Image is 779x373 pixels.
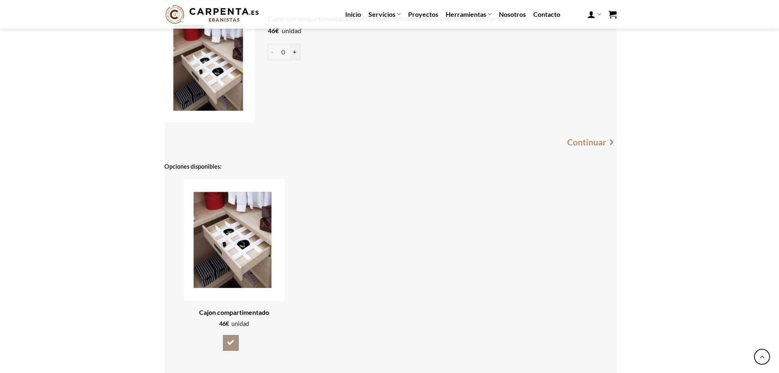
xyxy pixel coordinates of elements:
a: Continuar [567,135,606,149]
a: Servicios [368,6,401,22]
a: Proyectos [408,7,438,22]
a: Nosotros [499,7,526,22]
span: unidad [231,320,249,327]
bdi: 46 [219,320,229,327]
a: Herramientas [446,6,492,22]
img: Carpenta.es [163,3,262,26]
h5: Cajon compartimentado [173,307,296,318]
span: unidad [282,27,301,34]
a: Contacto [533,7,560,22]
label: Opciones disponibles: [164,162,617,171]
img: Wcajon_compartimentado [164,14,255,122]
span: 46 [268,27,279,34]
input: + [290,44,301,60]
input: Cantidad [277,44,290,60]
input: - [268,44,277,60]
span: € [275,27,279,34]
span: € [226,320,229,327]
a: Inicio [345,7,361,22]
